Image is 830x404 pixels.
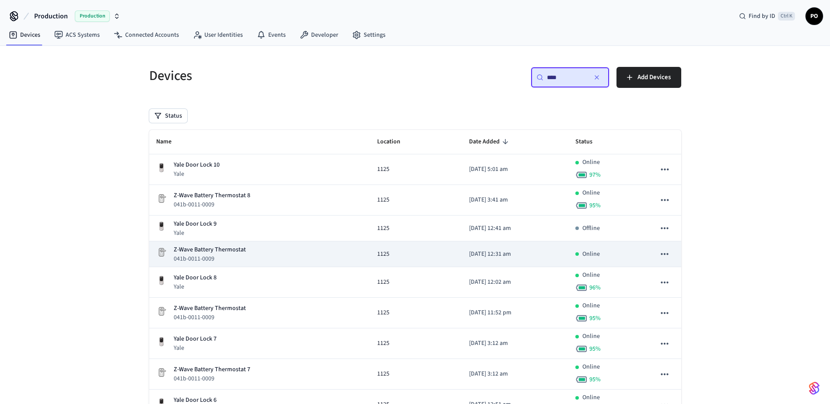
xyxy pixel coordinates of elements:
span: 1125 [377,369,389,379]
span: 1125 [377,165,389,174]
p: [DATE] 3:12 am [469,339,561,348]
p: [DATE] 12:41 am [469,224,561,233]
a: ACS Systems [47,27,107,43]
p: [DATE] 11:52 pm [469,308,561,317]
img: Placeholder Lock Image [156,367,167,378]
img: SeamLogoGradient.69752ec5.svg [809,381,819,395]
p: Z-Wave Battery Thermostat 8 [174,191,250,200]
span: Production [34,11,68,21]
span: 95 % [589,375,601,384]
p: Z-Wave Battery Thermostat [174,245,246,254]
p: [DATE] 3:41 am [469,195,561,205]
a: Settings [345,27,392,43]
p: Online [582,393,600,402]
span: Location [377,135,412,149]
a: Events [250,27,293,43]
p: Yale Door Lock 8 [174,273,217,282]
p: [DATE] 5:01 am [469,165,561,174]
a: User Identities [186,27,250,43]
span: 1125 [377,339,389,348]
p: Online [582,158,600,167]
span: 95 % [589,314,601,323]
p: Online [582,301,600,310]
a: Developer [293,27,345,43]
p: Offline [582,224,600,233]
img: Placeholder Lock Image [156,247,167,258]
span: 97 % [589,171,601,179]
p: Z-Wave Battery Thermostat [174,304,246,313]
span: Production [75,10,110,22]
p: [DATE] 12:02 am [469,278,561,287]
p: Yale Door Lock 10 [174,160,220,170]
span: Date Added [469,135,511,149]
a: Connected Accounts [107,27,186,43]
p: [DATE] 12:31 am [469,250,561,259]
img: Yale Assure Touchscreen Wifi Smart Lock, Satin Nickel, Front [156,337,167,347]
h5: Devices [149,67,410,85]
p: Online [582,362,600,372]
span: Ctrl K [778,12,795,21]
span: Status [575,135,604,149]
div: Find by IDCtrl K [732,8,802,24]
p: Yale [174,229,217,237]
p: Yale [174,344,217,352]
span: Add Devices [637,72,671,83]
p: 041b-0011-0009 [174,313,246,322]
p: Online [582,250,600,259]
p: Yale Door Lock 7 [174,334,217,344]
span: Find by ID [749,12,775,21]
p: [DATE] 3:12 am [469,369,561,379]
p: Online [582,332,600,341]
button: PO [805,7,823,25]
span: 1125 [377,278,389,287]
span: 95 % [589,345,601,353]
p: 041b-0011-0009 [174,254,246,263]
img: Placeholder Lock Image [156,193,167,204]
span: 1125 [377,195,389,205]
button: Add Devices [616,67,681,88]
span: 1125 [377,308,389,317]
span: PO [806,8,822,24]
span: 1125 [377,224,389,233]
p: Yale [174,170,220,178]
p: 041b-0011-0009 [174,374,250,383]
img: Yale Assure Touchscreen Wifi Smart Lock, Satin Nickel, Front [156,163,167,173]
p: Online [582,271,600,280]
img: Yale Assure Touchscreen Wifi Smart Lock, Satin Nickel, Front [156,275,167,286]
p: Z-Wave Battery Thermostat 7 [174,365,250,374]
a: Devices [2,27,47,43]
span: Name [156,135,183,149]
span: 96 % [589,283,601,292]
p: 041b-0011-0009 [174,200,250,209]
p: Yale [174,282,217,291]
p: Online [582,188,600,198]
button: Status [149,109,187,123]
img: Yale Assure Touchscreen Wifi Smart Lock, Satin Nickel, Front [156,221,167,232]
span: 1125 [377,250,389,259]
span: 95 % [589,201,601,210]
p: Yale Door Lock 9 [174,219,217,229]
img: Placeholder Lock Image [156,306,167,317]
